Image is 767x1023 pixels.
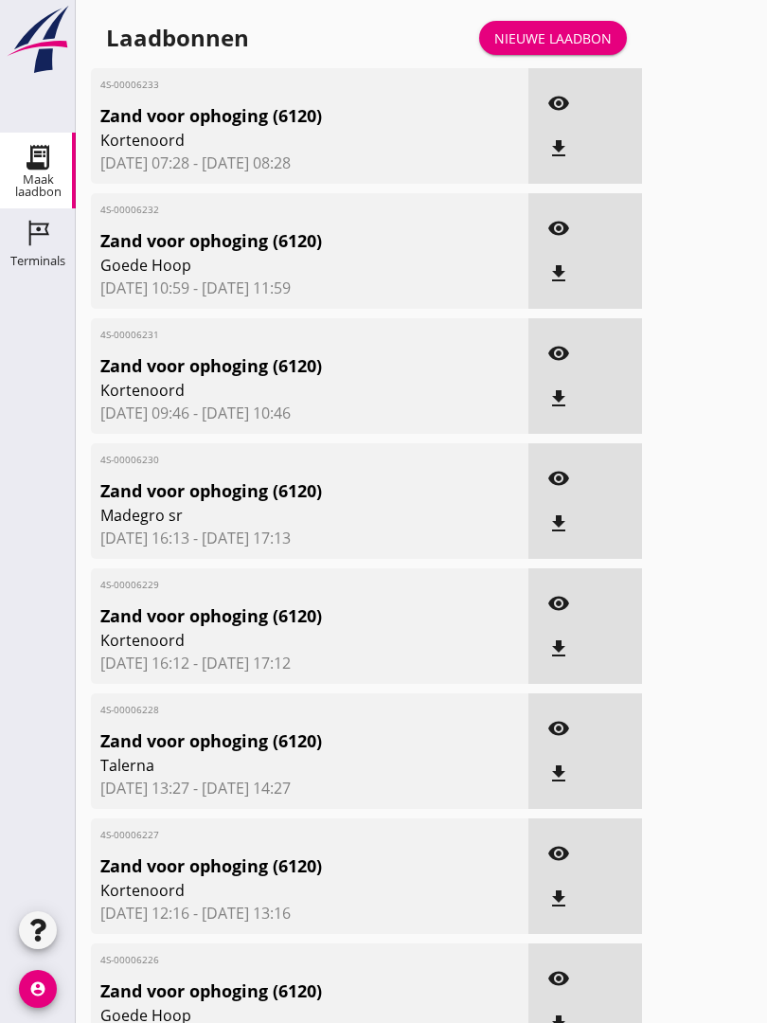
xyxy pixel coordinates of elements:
[100,728,449,754] span: Zand voor ophoging (6120)
[100,902,519,924] span: [DATE] 12:16 - [DATE] 13:16
[100,328,449,342] span: 4S-00006231
[100,228,449,254] span: Zand voor ophoging (6120)
[100,152,519,174] span: [DATE] 07:28 - [DATE] 08:28
[100,103,449,129] span: Zand voor ophoging (6120)
[547,763,570,785] i: file_download
[100,379,449,402] span: Kortenoord
[100,129,449,152] span: Kortenoord
[547,842,570,865] i: visibility
[547,92,570,115] i: visibility
[100,203,449,217] span: 4S-00006232
[494,28,612,48] div: Nieuwe laadbon
[100,978,449,1004] span: Zand voor ophoging (6120)
[100,402,519,424] span: [DATE] 09:46 - [DATE] 10:46
[10,255,65,267] div: Terminals
[547,387,570,410] i: file_download
[547,592,570,615] i: visibility
[100,277,519,299] span: [DATE] 10:59 - [DATE] 11:59
[100,527,519,549] span: [DATE] 16:13 - [DATE] 17:13
[100,629,449,652] span: Kortenoord
[547,512,570,535] i: file_download
[547,217,570,240] i: visibility
[100,578,449,592] span: 4S-00006229
[4,5,72,75] img: logo-small.a267ee39.svg
[547,967,570,990] i: visibility
[106,23,249,53] div: Laadbonnen
[547,137,570,160] i: file_download
[100,78,449,92] span: 4S-00006233
[100,478,449,504] span: Zand voor ophoging (6120)
[547,888,570,910] i: file_download
[547,342,570,365] i: visibility
[547,637,570,660] i: file_download
[100,828,449,842] span: 4S-00006227
[100,603,449,629] span: Zand voor ophoging (6120)
[100,652,519,674] span: [DATE] 16:12 - [DATE] 17:12
[100,504,449,527] span: Madegro sr
[100,453,449,467] span: 4S-00006230
[547,467,570,490] i: visibility
[479,21,627,55] a: Nieuwe laadbon
[100,254,449,277] span: Goede Hoop
[100,353,449,379] span: Zand voor ophoging (6120)
[547,717,570,740] i: visibility
[100,703,449,717] span: 4S-00006228
[547,262,570,285] i: file_download
[100,953,449,967] span: 4S-00006226
[100,853,449,879] span: Zand voor ophoging (6120)
[19,970,57,1008] i: account_circle
[100,879,449,902] span: Kortenoord
[100,754,449,777] span: Talerna
[100,777,519,799] span: [DATE] 13:27 - [DATE] 14:27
